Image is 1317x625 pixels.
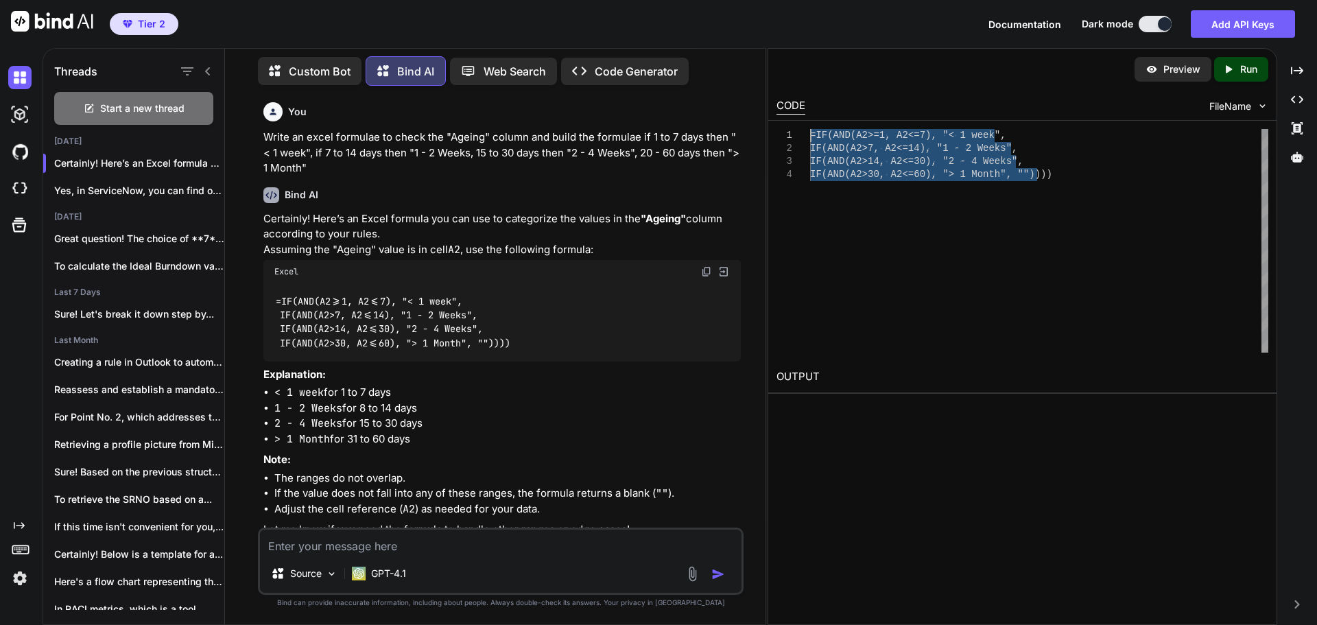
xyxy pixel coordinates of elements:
[54,493,224,506] p: To retrieve the SRNO based on a...
[1082,17,1133,31] span: Dark mode
[263,453,291,466] strong: Note:
[54,184,224,198] p: Yes, in ServiceNow, you can find out...
[685,566,700,582] img: attachment
[54,232,224,246] p: Great question! The choice of **7** as...
[138,17,165,31] span: Tier 2
[1146,63,1158,75] img: preview
[8,567,32,590] img: settings
[776,129,792,142] div: 1
[274,266,298,277] span: Excel
[810,169,1052,180] span: IF(AND(A2>30, A2<=60), "> 1 Month", ""))))
[285,188,318,202] h6: Bind AI
[54,465,224,479] p: Sure! Based on the previous structure and...
[352,567,366,580] img: GPT-4.1
[54,156,224,170] p: Certainly! Here’s an Excel formula you c...
[54,520,224,534] p: If this time isn't convenient for you,...
[274,386,324,399] code: < 1 week
[1209,99,1251,113] span: FileName
[810,143,1017,154] span: IF(AND(A2>7, A2<=14), "1 - 2 Weeks",
[701,266,712,277] img: copy
[54,410,224,424] p: For Point No. 2, which addresses the...
[274,432,741,447] li: for 31 to 60 days
[43,211,224,222] h2: [DATE]
[263,368,326,381] strong: Explanation:
[54,355,224,369] p: Creating a rule in Outlook to automatically...
[274,502,741,517] li: Adjust the cell reference ( ) as needed for your data.
[290,567,322,580] p: Source
[988,17,1061,32] button: Documentation
[274,294,511,351] code: =IF(AND(A2>=1, A2<=7), "< 1 week", IF(AND(A2>7, A2<=14), "1 - 2 Weeks", IF(AND(A2>14, A2<=30), "2...
[776,98,805,115] div: CODE
[54,259,224,273] p: To calculate the Ideal Burndown value for...
[289,63,351,80] p: Custom Bot
[274,471,741,486] li: The ranges do not overlap.
[54,575,224,589] p: Here's a flow chart representing the System...
[776,168,792,181] div: 4
[263,211,741,258] p: Certainly! Here’s an Excel formula you can use to categorize the values in the column according t...
[123,20,132,28] img: premium
[810,156,1023,167] span: IF(AND(A2>14, A2<=30), "2 - 4 Weeks",
[776,155,792,168] div: 3
[11,11,93,32] img: Bind AI
[1191,10,1295,38] button: Add API Keys
[54,307,224,321] p: Sure! Let's break it down step by...
[810,130,1006,141] span: =IF(AND(A2>=1, A2<=7), "< 1 week",
[641,212,686,225] strong: "Ageing"
[326,568,337,580] img: Pick Models
[43,287,224,298] h2: Last 7 Days
[1240,62,1257,76] p: Run
[988,19,1061,30] span: Documentation
[768,361,1277,393] h2: OUTPUT
[54,63,97,80] h1: Threads
[1257,100,1268,112] img: chevron down
[8,66,32,89] img: darkChat
[263,130,741,176] p: Write an excel formulae to check the "Ageing" column and build the formulae if 1 to 7 days then "...
[717,266,730,278] img: Open in Browser
[43,335,224,346] h2: Last Month
[263,522,741,538] p: Let me know if you need the formula to handle other ranges or edge cases!
[54,547,224,561] p: Certainly! Below is a template for a...
[274,385,741,401] li: for 1 to 7 days
[274,416,342,430] code: 2 - 4 Weeks
[484,63,546,80] p: Web Search
[448,243,460,257] code: A2
[258,598,744,608] p: Bind can provide inaccurate information, including about people. Always double-check its answers....
[274,401,342,415] code: 1 - 2 Weeks
[274,416,741,432] li: for 15 to 30 days
[274,401,741,416] li: for 8 to 14 days
[403,502,415,516] code: A2
[397,63,434,80] p: Bind AI
[776,142,792,155] div: 2
[274,432,330,446] code: > 1 Month
[595,63,678,80] p: Code Generator
[110,13,178,35] button: premiumTier 2
[8,177,32,200] img: cloudideIcon
[54,438,224,451] p: Retrieving a profile picture from Microsoft Teams...
[8,140,32,163] img: githubDark
[274,486,741,502] li: If the value does not fall into any of these ranges, the formula returns a blank ( ).
[54,383,224,397] p: Reassess and establish a mandatory triage process...
[711,567,725,581] img: icon
[1163,62,1200,76] p: Preview
[54,602,224,616] p: In RACI metrics, which is a tool...
[100,102,185,115] span: Start a new thread
[288,105,307,119] h6: You
[371,567,406,580] p: GPT-4.1
[8,103,32,126] img: darkAi-studio
[656,486,668,500] code: ""
[43,136,224,147] h2: [DATE]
